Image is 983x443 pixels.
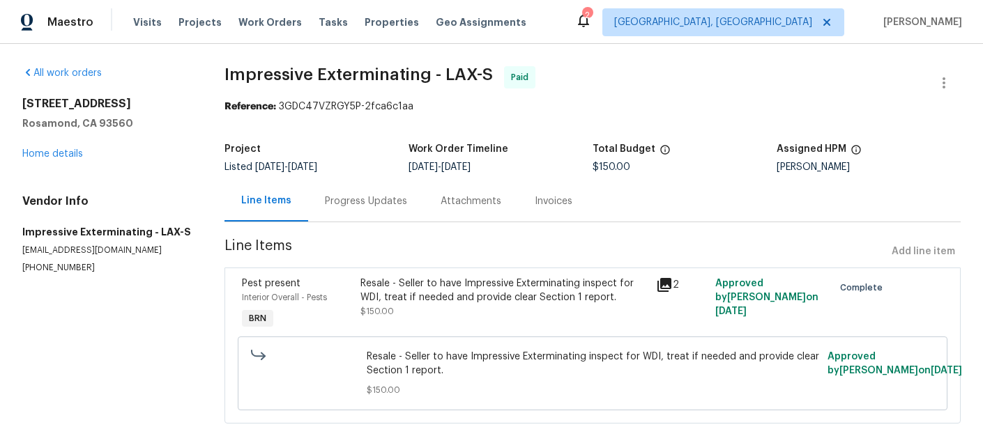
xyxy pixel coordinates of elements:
[715,279,818,316] span: Approved by [PERSON_NAME] on
[224,66,493,83] span: Impressive Exterminating - LAX-S
[22,194,191,208] h4: Vendor Info
[22,149,83,159] a: Home details
[614,15,812,29] span: [GEOGRAPHIC_DATA], [GEOGRAPHIC_DATA]
[224,102,276,111] b: Reference:
[409,162,471,172] span: -
[22,68,102,78] a: All work orders
[777,144,846,154] h5: Assigned HPM
[255,162,317,172] span: -
[441,162,471,172] span: [DATE]
[242,293,327,302] span: Interior Overall - Pests
[367,350,819,378] span: Resale - Seller to have Impressive Exterminating inspect for WDI, treat if needed and provide cle...
[593,162,630,172] span: $150.00
[360,307,394,316] span: $150.00
[22,225,191,239] h5: Impressive Exterminating - LAX-S
[255,162,284,172] span: [DATE]
[441,194,501,208] div: Attachments
[243,311,272,325] span: BRN
[365,15,419,29] span: Properties
[242,279,300,288] span: Pest present
[660,144,671,162] span: The total cost of line items that have been proposed by Opendoor. This sum includes line items th...
[224,162,317,172] span: Listed
[178,15,222,29] span: Projects
[241,194,291,208] div: Line Items
[224,239,886,265] span: Line Items
[593,144,655,154] h5: Total Budget
[511,70,534,84] span: Paid
[777,162,961,172] div: [PERSON_NAME]
[840,281,888,295] span: Complete
[436,15,526,29] span: Geo Assignments
[367,383,819,397] span: $150.00
[582,8,592,22] div: 2
[224,144,261,154] h5: Project
[931,366,962,375] span: [DATE]
[319,17,348,27] span: Tasks
[133,15,162,29] span: Visits
[409,162,438,172] span: [DATE]
[878,15,962,29] span: [PERSON_NAME]
[288,162,317,172] span: [DATE]
[656,277,707,293] div: 2
[360,277,648,304] div: Resale - Seller to have Impressive Exterminating inspect for WDI, treat if needed and provide cle...
[22,116,191,130] h5: Rosamond, CA 93560
[22,244,191,256] p: [EMAIL_ADDRESS][DOMAIN_NAME]
[535,194,572,208] div: Invoices
[238,15,302,29] span: Work Orders
[828,352,962,375] span: Approved by [PERSON_NAME] on
[409,144,508,154] h5: Work Order Timeline
[47,15,93,29] span: Maestro
[22,262,191,274] p: [PHONE_NUMBER]
[224,100,961,114] div: 3GDC47VZRGY5P-2fca6c1aa
[851,144,862,162] span: The hpm assigned to this work order.
[22,97,191,111] h2: [STREET_ADDRESS]
[325,194,407,208] div: Progress Updates
[715,306,747,316] span: [DATE]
